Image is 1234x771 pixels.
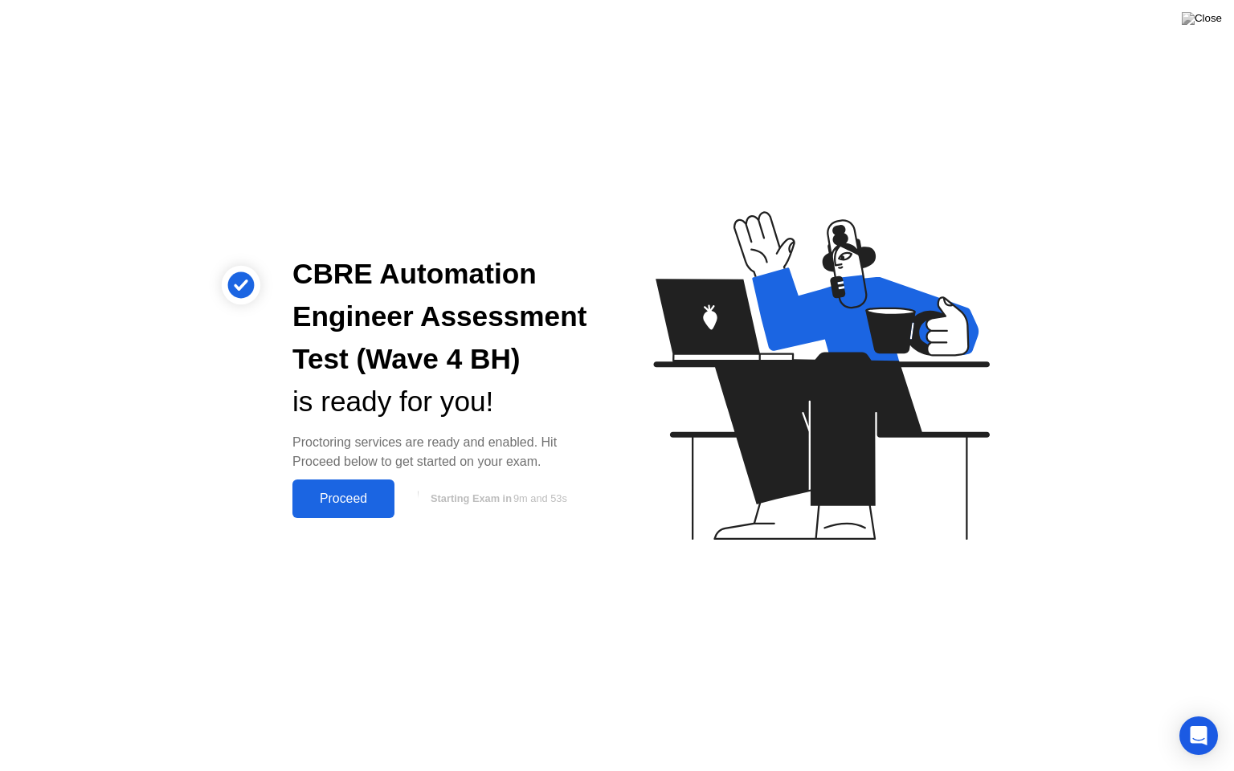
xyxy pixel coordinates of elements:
[292,433,591,471] div: Proctoring services are ready and enabled. Hit Proceed below to get started on your exam.
[1182,12,1222,25] img: Close
[297,492,390,506] div: Proceed
[292,381,591,423] div: is ready for you!
[402,483,591,514] button: Starting Exam in9m and 53s
[292,479,394,518] button: Proceed
[513,492,567,504] span: 9m and 53s
[1179,716,1218,755] div: Open Intercom Messenger
[292,253,591,380] div: CBRE Automation Engineer Assessment Test (Wave 4 BH)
